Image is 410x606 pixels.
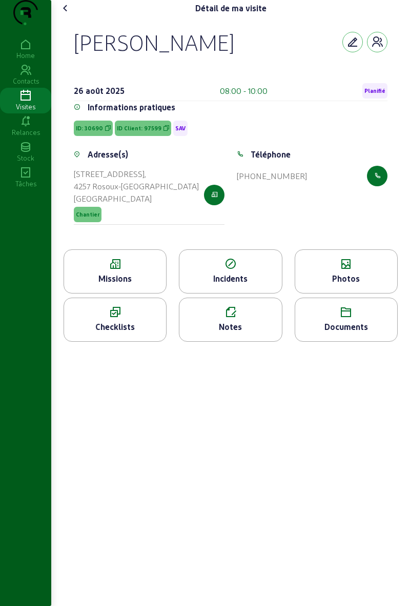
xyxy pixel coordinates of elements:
[74,29,234,55] div: [PERSON_NAME]
[76,211,99,218] span: Chantier
[74,180,199,192] div: 4257 Rosoux-[GEOGRAPHIC_DATA]
[76,125,103,132] span: ID: 30690
[220,85,268,97] div: 08:00 - 10:00
[175,125,186,132] span: SAV
[117,125,161,132] span: ID Client: 97599
[64,272,166,285] div: Missions
[237,170,307,182] div: [PHONE_NUMBER]
[64,321,166,333] div: Checklists
[88,101,175,113] div: Informations pratiques
[295,321,397,333] div: Documents
[251,148,291,161] div: Téléphone
[74,192,199,205] div: [GEOGRAPHIC_DATA]
[74,85,125,97] div: 26 août 2025
[179,272,281,285] div: Incidents
[179,321,281,333] div: Notes
[364,87,385,94] span: Planifié
[88,148,128,161] div: Adresse(s)
[74,168,199,180] div: [STREET_ADDRESS],
[195,2,266,14] div: Détail de ma visite
[295,272,397,285] div: Photos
